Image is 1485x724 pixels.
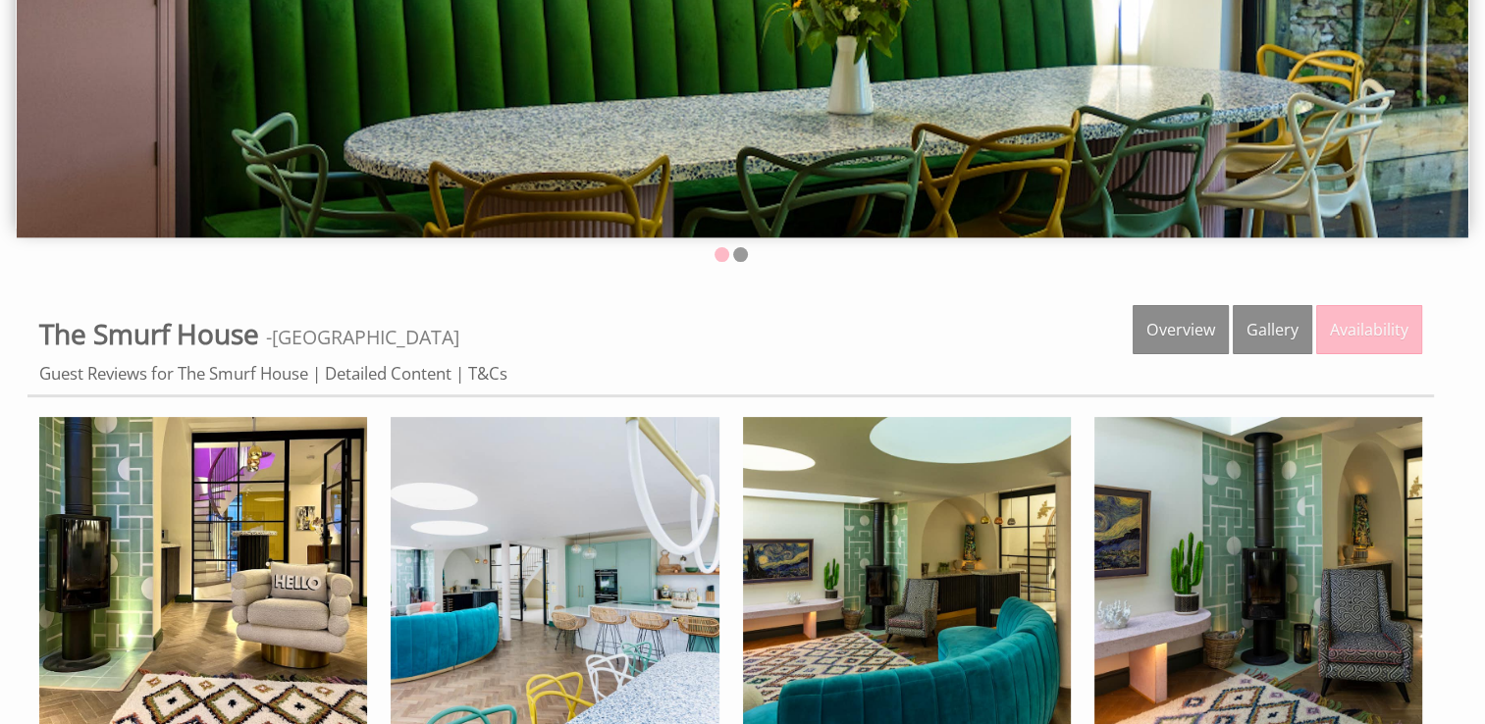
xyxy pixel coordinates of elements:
[1316,305,1422,354] a: Availability
[39,362,308,385] a: Guest Reviews for The Smurf House
[468,362,507,385] a: T&Cs
[325,362,451,385] a: Detailed Content
[39,315,266,352] a: The Smurf House
[1133,305,1229,354] a: Overview
[266,324,459,350] span: -
[272,324,459,350] a: [GEOGRAPHIC_DATA]
[39,315,259,352] span: The Smurf House
[1233,305,1312,354] a: Gallery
